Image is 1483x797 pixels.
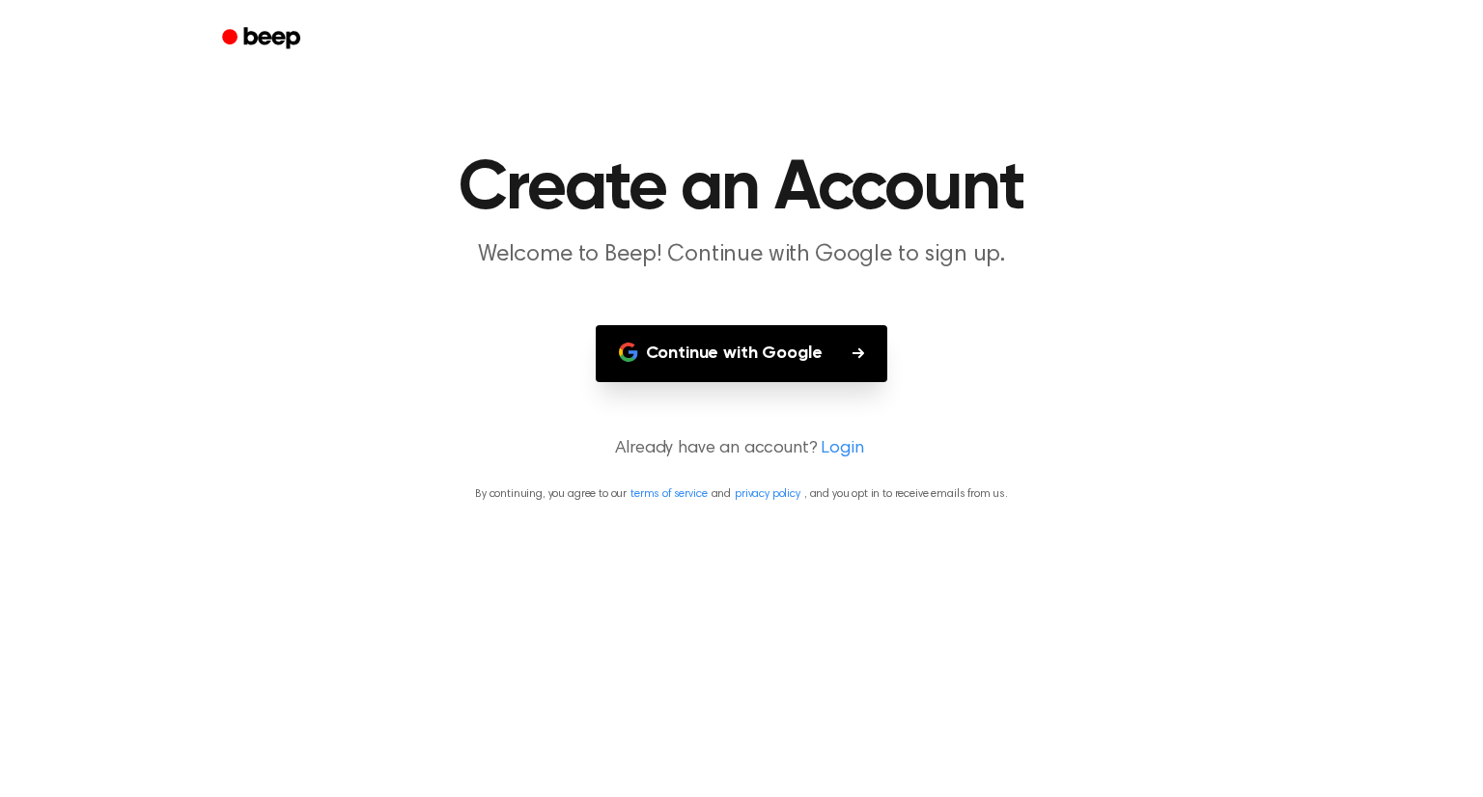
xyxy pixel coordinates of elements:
[23,485,1460,503] p: By continuing, you agree to our and , and you opt in to receive emails from us.
[247,154,1236,224] h1: Create an Account
[371,239,1112,271] p: Welcome to Beep! Continue with Google to sign up.
[735,488,800,500] a: privacy policy
[209,20,318,58] a: Beep
[630,488,707,500] a: terms of service
[821,436,863,462] a: Login
[596,325,888,382] button: Continue with Google
[23,436,1460,462] p: Already have an account?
